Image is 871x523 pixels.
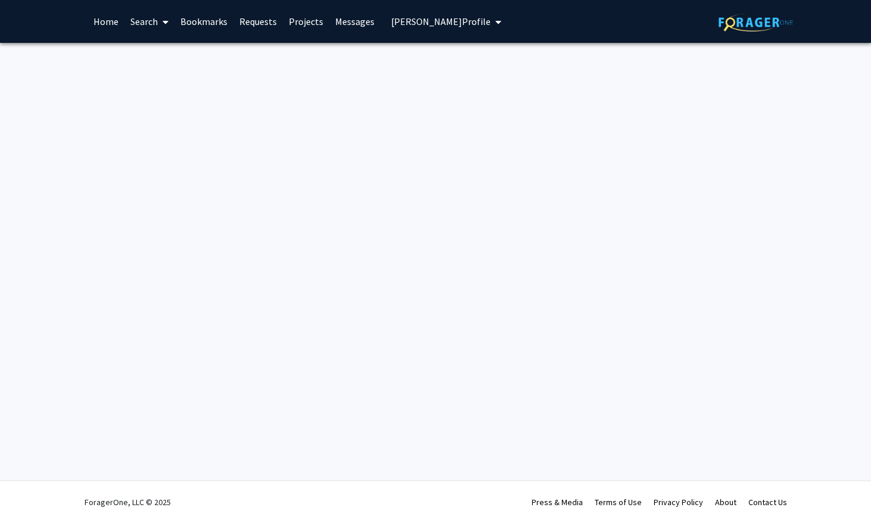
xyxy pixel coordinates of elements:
a: Projects [283,1,329,42]
a: Bookmarks [174,1,233,42]
img: ForagerOne Logo [719,13,793,32]
a: Contact Us [748,497,787,508]
a: Terms of Use [595,497,642,508]
a: Privacy Policy [654,497,703,508]
a: About [715,497,736,508]
a: Press & Media [532,497,583,508]
a: Home [88,1,124,42]
a: Requests [233,1,283,42]
div: ForagerOne, LLC © 2025 [85,481,171,523]
span: [PERSON_NAME] Profile [391,15,491,27]
a: Search [124,1,174,42]
a: Messages [329,1,380,42]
